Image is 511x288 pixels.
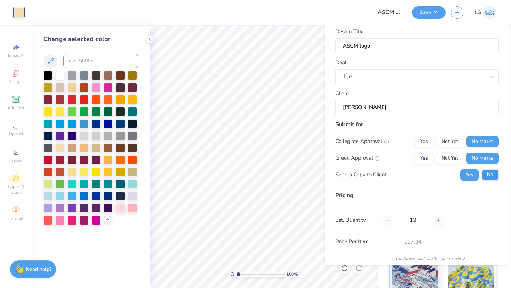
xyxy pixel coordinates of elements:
span: Image AI [8,52,24,58]
div: Greek Approval [335,154,380,162]
div: Submit for [335,120,499,128]
span: Decorate [7,216,24,221]
label: Client [335,89,349,97]
input: – – [396,212,430,228]
span: Add Text [7,105,24,111]
img: Lijo George [483,6,497,20]
div: Send a Copy to Client [335,171,387,179]
input: e.g. 7428 c [63,54,138,68]
button: No Marks [466,152,499,164]
strong: Need help? [26,266,51,273]
label: Design Title [335,28,364,36]
span: Clipart & logos [4,184,28,195]
div: Change selected color [43,34,138,44]
span: Designs [8,79,24,84]
button: Yes [415,152,433,164]
input: Untitled Design [372,5,407,20]
span: LG [475,9,481,17]
label: Price Per Item [335,238,390,246]
button: Not Yet [436,152,463,164]
div: Collegiate Approval [335,137,389,145]
button: Save [412,6,446,19]
input: e.g. Ethan Linker [335,100,499,115]
span: Upload [9,131,23,137]
span: 100 % [286,271,298,277]
button: Yes [460,169,479,180]
button: No [482,169,499,180]
label: Est. Quantity [335,216,378,224]
button: Yes [415,135,433,147]
div: Pricing [335,191,499,199]
label: Deal [335,59,346,67]
a: LG [475,6,497,20]
button: Not Yet [436,135,463,147]
span: Greek [11,157,22,163]
div: Customers will see this price on HQ. [335,255,499,261]
button: No Marks [466,135,499,147]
